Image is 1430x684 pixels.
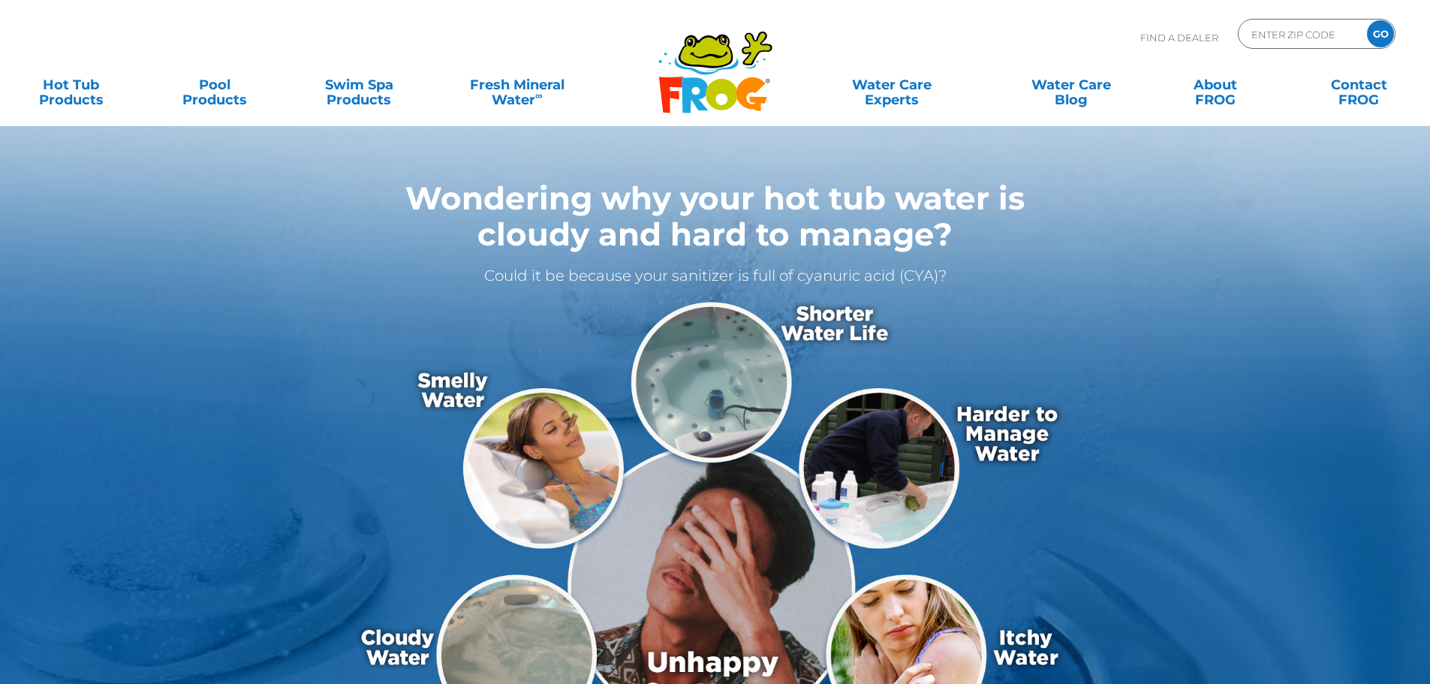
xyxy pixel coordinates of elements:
a: Swim SpaProducts [303,70,415,100]
a: Hot TubProducts [15,70,127,100]
input: GO [1367,20,1394,47]
input: Zip Code Form [1250,23,1351,45]
a: ContactFROG [1303,70,1415,100]
a: Water CareBlog [1015,70,1127,100]
a: Fresh MineralWater∞ [447,70,587,100]
a: AboutFROG [1159,70,1271,100]
a: PoolProducts [159,70,271,100]
sup: ∞ [535,89,543,101]
h1: Wondering why your hot tub water is cloudy and hard to manage? [346,180,1085,252]
p: Could it be because your sanitizer is full of cyanuric acid (CYA)? [346,264,1085,288]
p: Find A Dealer [1140,19,1218,56]
a: Water CareExperts [801,70,983,100]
